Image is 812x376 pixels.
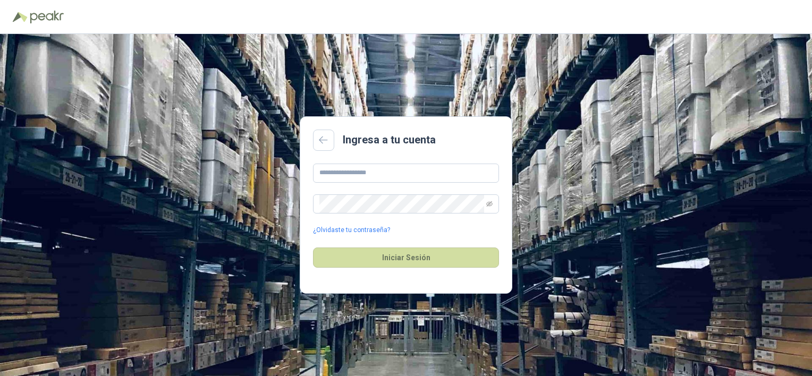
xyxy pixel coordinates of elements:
button: Iniciar Sesión [313,247,499,268]
h2: Ingresa a tu cuenta [343,132,436,148]
img: Peakr [30,11,64,23]
img: Logo [13,12,28,22]
span: eye-invisible [486,201,493,207]
a: ¿Olvidaste tu contraseña? [313,225,390,235]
